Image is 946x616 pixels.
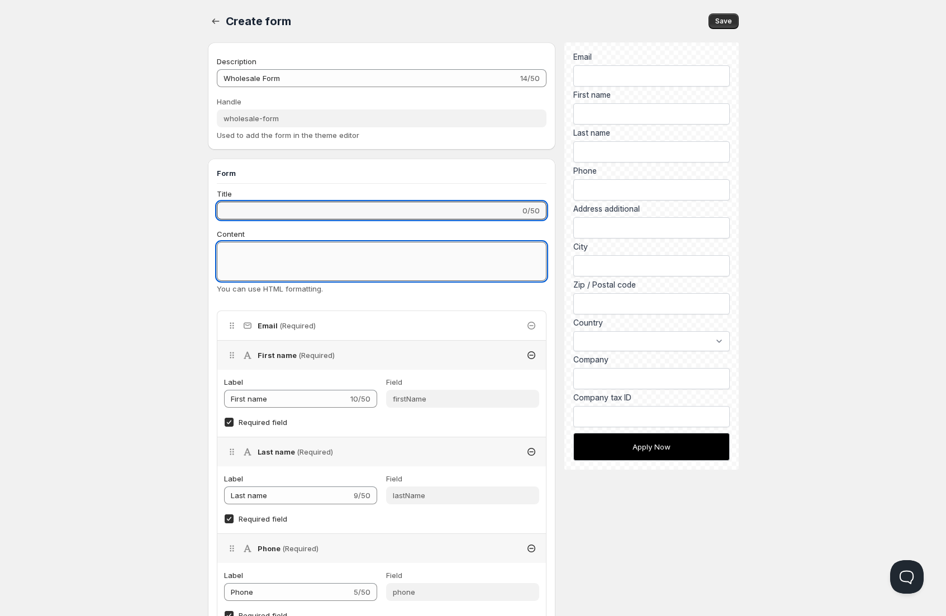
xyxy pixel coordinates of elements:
[258,350,335,361] h4: First name
[890,560,924,594] iframe: Help Scout Beacon - Open
[217,131,359,140] span: Used to add the form in the theme editor
[282,544,318,553] span: (Required)
[386,474,402,483] span: Field
[573,279,729,290] label: Zip / Postal code
[386,378,402,386] span: Field
[258,543,318,554] h4: Phone
[217,97,241,106] span: Handle
[258,320,316,331] h4: Email
[573,433,729,461] button: Apply Now
[573,241,729,252] label: City
[573,127,729,139] label: Last name
[224,571,243,580] span: Label
[217,168,547,179] h3: Form
[297,447,333,456] span: (Required)
[239,514,287,523] span: Required field
[226,15,291,28] span: Create form
[217,189,232,198] span: Title
[573,392,729,403] label: Company tax ID
[217,284,323,293] span: You can use HTML formatting.
[298,351,335,360] span: (Required)
[224,474,243,483] span: Label
[217,57,256,66] span: Description
[258,446,333,457] h4: Last name
[573,51,729,63] div: Email
[217,69,519,87] input: Private internal description
[573,165,729,176] label: Phone
[573,317,729,328] div: Country
[709,13,739,29] button: Save
[715,17,732,26] span: Save
[239,418,287,427] span: Required field
[573,89,729,101] label: First name
[217,230,245,238] span: Content
[224,378,243,386] span: Label
[573,354,729,365] label: Company
[279,321,316,330] span: (Required)
[573,203,729,214] label: Address additional
[386,571,402,580] span: Field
